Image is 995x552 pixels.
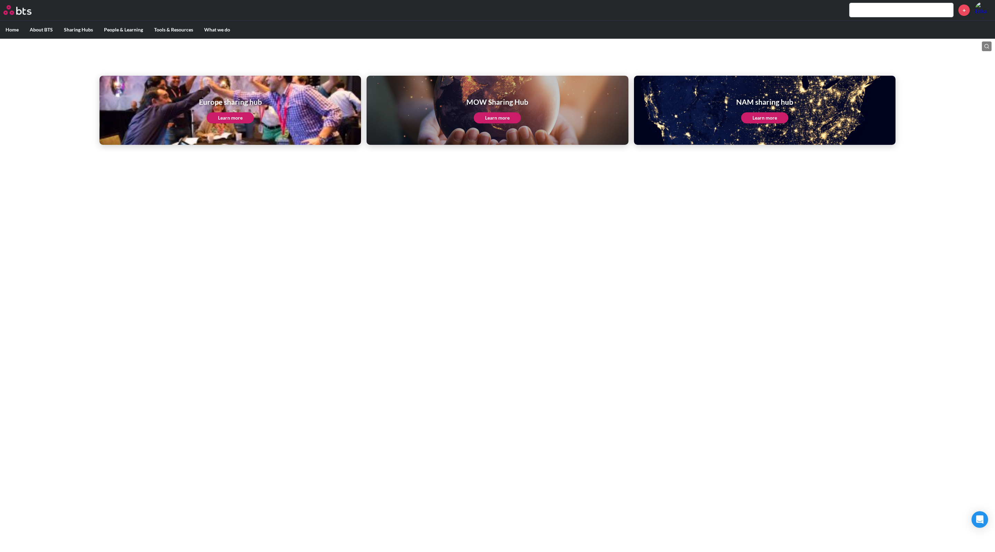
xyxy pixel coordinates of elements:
label: What we do [199,21,236,39]
a: Profile [975,2,992,18]
a: Learn more [207,112,254,123]
img: BTS Logo [3,5,31,15]
h1: MOW Sharing Hub [466,97,528,107]
h1: Europe sharing hub [199,97,262,107]
label: Sharing Hubs [58,21,98,39]
a: Go home [3,5,44,15]
a: Learn more [741,112,788,123]
label: About BTS [24,21,58,39]
a: + [958,4,970,16]
a: Learn more [474,112,521,123]
h1: NAM sharing hub [736,97,793,107]
img: Erika Popovic [975,2,992,18]
label: Tools & Resources [149,21,199,39]
div: Open Intercom Messenger [972,511,988,528]
label: People & Learning [98,21,149,39]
